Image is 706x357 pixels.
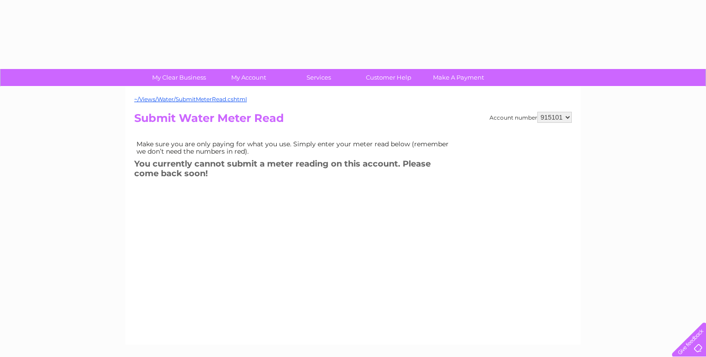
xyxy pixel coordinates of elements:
[134,96,247,103] a: ~/Views/Water/SubmitMeterRead.cshtml
[134,157,456,183] h3: You currently cannot submit a meter reading on this account. Please come back soon!
[141,69,217,86] a: My Clear Business
[281,69,357,86] a: Services
[421,69,496,86] a: Make A Payment
[134,138,456,157] td: Make sure you are only paying for what you use. Simply enter your meter read below (remember we d...
[134,112,572,129] h2: Submit Water Meter Read
[211,69,287,86] a: My Account
[351,69,427,86] a: Customer Help
[490,112,572,123] div: Account number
